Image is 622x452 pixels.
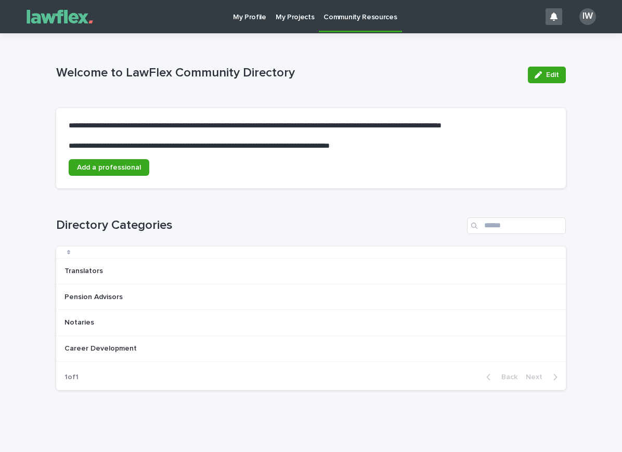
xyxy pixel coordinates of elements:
[467,217,566,234] input: Search
[56,66,520,81] p: Welcome to LawFlex Community Directory
[526,373,549,381] span: Next
[478,372,522,382] button: Back
[56,258,566,284] tr: TranslatorsTranslators
[69,159,149,176] a: Add a professional
[56,218,463,233] h1: Directory Categories
[56,284,566,310] tr: Pension AdvisorsPension Advisors
[56,336,566,362] tr: Career DevelopmentCareer Development
[64,316,96,327] p: Notaries
[528,67,566,83] button: Edit
[64,265,105,276] p: Translators
[21,6,99,27] img: Gnvw4qrBSHOAfo8VMhG6
[77,164,141,171] span: Add a professional
[495,373,517,381] span: Back
[579,8,596,25] div: IW
[56,310,566,336] tr: NotariesNotaries
[522,372,566,382] button: Next
[64,291,125,302] p: Pension Advisors
[56,365,87,390] p: 1 of 1
[546,71,559,79] span: Edit
[64,342,139,353] p: Career Development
